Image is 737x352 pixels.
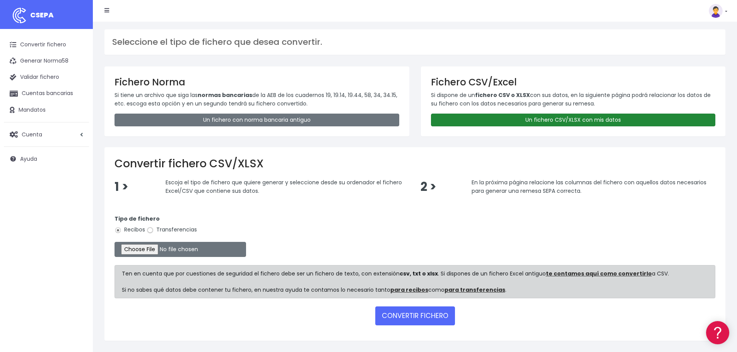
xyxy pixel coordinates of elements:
a: Cuenta [4,126,89,143]
a: Un fichero CSV/XLSX con mis datos [431,114,716,126]
a: Generar Norma58 [4,53,89,69]
a: Mandatos [4,102,89,118]
h3: Seleccione el tipo de fichero que desea convertir. [112,37,718,47]
div: Ten en cuenta que por cuestiones de seguridad el fichero debe ser un fichero de texto, con extens... [115,265,715,298]
p: Si dispone de un con sus datos, en la siguiente página podrá relacionar los datos de su fichero c... [431,91,716,108]
h3: Fichero CSV/Excel [431,77,716,88]
span: 1 > [115,179,128,195]
h3: Fichero Norma [115,77,399,88]
span: Cuenta [22,130,42,138]
a: para transferencias [445,286,505,294]
strong: Tipo de fichero [115,215,160,223]
span: En la próxima página relacione las columnas del fichero con aquellos datos necesarios para genera... [472,179,706,195]
img: logo [10,6,29,25]
img: profile [709,4,723,18]
strong: fichero CSV o XLSX [475,91,530,99]
span: 2 > [421,179,436,195]
strong: csv, txt o xlsx [400,270,438,277]
a: para recibos [390,286,428,294]
a: te contamos aquí como convertirlo [546,270,652,277]
h2: Convertir fichero CSV/XLSX [115,157,715,170]
span: CSEPA [30,10,54,20]
p: Si tiene un archivo que siga las de la AEB de los cuadernos 19, 19.14, 19.44, 58, 34, 34.15, etc.... [115,91,399,108]
a: Cuentas bancarias [4,85,89,102]
a: Convertir fichero [4,37,89,53]
a: Ayuda [4,151,89,167]
a: Validar fichero [4,69,89,85]
span: Escoja el tipo de fichero que quiere generar y seleccione desde su ordenador el fichero Excel/CSV... [166,179,402,195]
a: Un fichero con norma bancaria antiguo [115,114,399,126]
label: Transferencias [147,226,197,234]
strong: normas bancarias [198,91,252,99]
button: CONVERTIR FICHERO [375,306,455,325]
label: Recibos [115,226,145,234]
span: Ayuda [20,155,37,163]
